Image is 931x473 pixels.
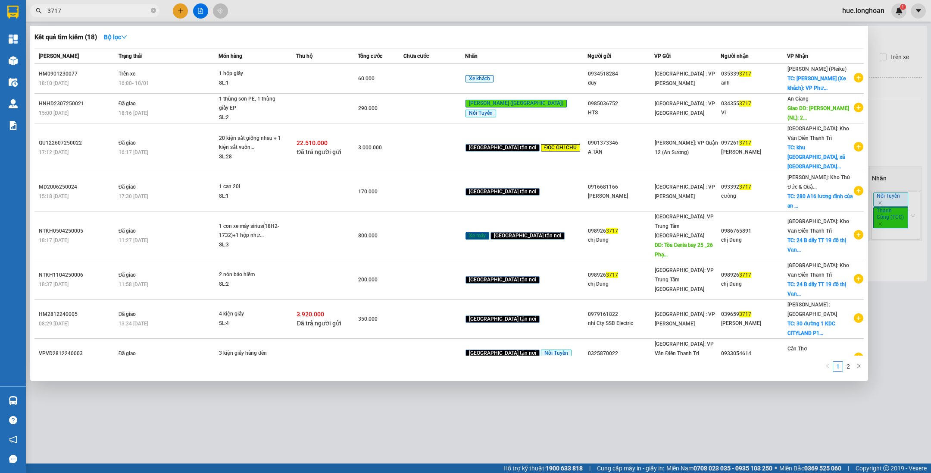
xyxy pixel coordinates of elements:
div: NTKH1104250006 [39,271,116,280]
span: Nhãn [465,53,478,59]
span: [GEOGRAPHIC_DATA] tận nơi [465,315,540,323]
span: 200.000 [358,277,378,283]
span: 18:37 [DATE] [39,281,69,287]
span: Chưa cước [403,53,429,59]
div: nhi Cty SSB Electric [588,319,653,328]
div: 1 hộp giấy [219,69,284,79]
span: VP Gửi [654,53,671,59]
div: chị Dung [721,236,787,245]
span: TC: [PERSON_NAME] (Xe khách): VP Phư... [787,76,846,91]
img: solution-icon [9,121,18,130]
div: 1 thùng sơn PE, 1 thùng giấy EP [219,95,284,113]
div: 2 nón bảo hiểm [219,270,284,280]
span: plus-circle [854,353,863,362]
span: 16:17 [DATE] [119,149,148,155]
div: [PERSON_NAME] [721,319,787,328]
div: 093392 [721,183,787,192]
span: [GEOGRAPHIC_DATA] : VP [PERSON_NAME] [655,311,715,327]
a: 1 [833,362,843,371]
div: A TÂN [588,148,653,157]
div: 039659 [721,310,787,319]
span: 3717 [739,272,751,278]
span: [GEOGRAPHIC_DATA]: VP Văn Điển Thanh Trì [655,341,714,356]
div: 3 kiện giấy hàng đèn [219,349,284,358]
span: Đã trả người gửi [297,320,341,327]
span: Giao DĐ: [PERSON_NAME] (NL): 2... [787,105,849,121]
div: SL: 4 [219,319,284,328]
span: [GEOGRAPHIC_DATA] : VP [PERSON_NAME] [655,184,715,199]
div: 0985036752 [588,99,653,108]
div: MD2006250024 [39,183,116,192]
img: logo-vxr [7,6,19,19]
span: plus-circle [854,313,863,323]
input: Tìm tên, số ĐT hoặc mã đơn [47,6,149,16]
span: [GEOGRAPHIC_DATA] tận nơi [465,188,540,196]
span: [PERSON_NAME]: VP Quận 12 (An Sương) [655,140,718,155]
span: [PERSON_NAME] (Pleiku) [787,66,847,72]
span: 170.000 [358,189,378,195]
span: 17:12 [DATE] [39,149,69,155]
span: [GEOGRAPHIC_DATA]: VP Trung Tâm [GEOGRAPHIC_DATA] [655,267,714,292]
div: chị Dung [588,280,653,289]
span: [GEOGRAPHIC_DATA] tận nơi [490,232,565,240]
span: Đã trả người gửi [297,148,341,155]
h3: Kết quả tìm kiếm ( 18 ) [34,33,97,42]
img: warehouse-icon [9,78,18,87]
div: 1 con xe máy sirius(18H2-1732)+1 hộp như... [219,222,284,240]
span: [GEOGRAPHIC_DATA]: Kho Văn Điển Thanh Trì [787,218,849,234]
span: down [121,34,127,40]
span: Giao DĐ: [GEOGRAPHIC_DATA]... [787,355,841,371]
span: Xe khách [465,75,494,83]
img: warehouse-icon [9,99,18,108]
span: 08:29 [DATE] [39,321,69,327]
img: warehouse-icon [9,56,18,65]
li: Previous Page [822,361,833,372]
span: 3717 [606,272,618,278]
span: 3717 [606,228,618,234]
span: 60.000 [358,76,375,82]
span: 22.510.000 [297,139,328,146]
div: 098926 [588,227,653,236]
a: 2 [844,362,853,371]
div: SL: 28 [219,152,284,162]
div: 0901373346 [588,139,653,148]
span: [GEOGRAPHIC_DATA]: Kho Văn Điển Thanh Trì [787,262,849,278]
span: [GEOGRAPHIC_DATA] : VP [PERSON_NAME] [655,71,715,86]
div: chị Dung [588,236,653,245]
span: [PERSON_NAME]: Kho Thủ Đức & Quậ... [787,174,850,190]
div: 098926 [721,271,787,280]
span: TC: 24 B dãy TT 19 đô thị Văn... [787,237,846,253]
span: [GEOGRAPHIC_DATA] tận nơi [465,350,540,357]
span: plus-circle [854,230,863,240]
span: Đã giao [119,350,136,356]
span: plus-circle [854,103,863,112]
span: [PERSON_NAME] : [GEOGRAPHIC_DATA] [787,302,837,317]
span: Nối Tuyến [541,350,572,357]
div: anh [721,79,787,88]
span: Tổng cước [358,53,382,59]
span: Xe máy [465,232,489,240]
span: Người nhận [721,53,749,59]
div: HTS [588,108,653,117]
span: close-circle [151,8,156,13]
div: [PERSON_NAME] [721,148,787,157]
span: search [36,8,42,14]
span: Đã giao [119,101,136,107]
span: Đã giao [119,184,136,190]
span: Thu hộ [296,53,312,59]
div: cường [721,192,787,201]
div: 034355 [721,99,787,108]
span: [GEOGRAPHIC_DATA] tận nơi [465,144,540,152]
span: plus-circle [854,73,863,82]
span: 13:34 [DATE] [119,321,148,327]
span: 18:17 [DATE] [39,237,69,243]
div: 0934518284 [588,69,653,79]
span: 11:27 [DATE] [119,237,148,243]
span: 290.000 [358,105,378,111]
button: Bộ lọcdown [97,30,134,44]
span: TC: 30 đường 1 KDC CITYLAND P1... [787,321,835,336]
div: Vi [721,108,787,117]
span: [GEOGRAPHIC_DATA] : VP [GEOGRAPHIC_DATA] [655,101,715,116]
span: Người gửi [587,53,611,59]
span: [GEOGRAPHIC_DATA]: Kho Văn Điển Thanh Trì [787,126,849,141]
